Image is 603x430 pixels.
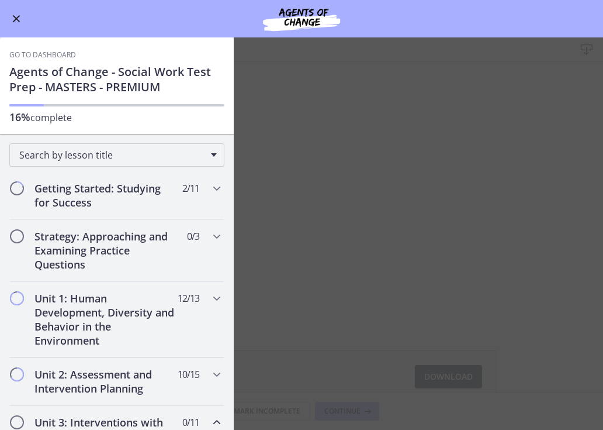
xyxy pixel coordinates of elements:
span: 0 / 11 [182,415,199,429]
span: 2 / 11 [182,181,199,195]
p: complete [9,110,224,125]
span: 0 / 3 [187,229,199,243]
h2: Unit 1: Human Development, Diversity and Behavior in the Environment [34,291,177,348]
div: Search by lesson title [9,143,224,167]
span: Search by lesson title [19,149,205,161]
h2: Unit 2: Assessment and Intervention Planning [34,367,177,395]
span: 12 / 13 [178,291,199,305]
h1: Agents of Change - Social Work Test Prep - MASTERS - PREMIUM [9,64,224,95]
img: Agents of Change Social Work Test Prep [231,5,372,33]
h2: Strategy: Approaching and Examining Practice Questions [34,229,177,271]
span: 16% [9,110,30,124]
button: Enable menu [9,12,23,26]
a: Go to Dashboard [9,50,76,60]
h2: Getting Started: Studying for Success [34,181,177,209]
span: 10 / 15 [178,367,199,381]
